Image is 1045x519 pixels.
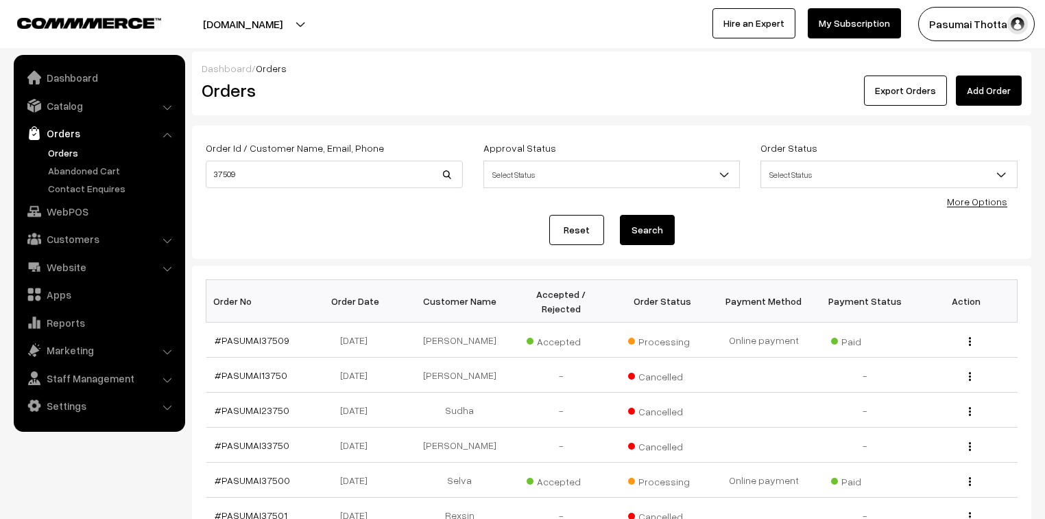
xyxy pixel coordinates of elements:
span: Paid [831,471,900,489]
span: Accepted [527,471,595,489]
a: Contact Enquires [45,181,180,196]
img: Menu [969,407,971,416]
th: Customer Name [409,280,510,323]
input: Order Id / Customer Name / Customer Email / Customer Phone [206,161,463,188]
th: Order No [206,280,308,323]
span: Processing [628,471,697,489]
span: Accepted [527,331,595,349]
td: - [815,393,916,428]
th: Payment Method [713,280,815,323]
span: Select Status [484,163,740,187]
a: #PASUMAI33750 [215,439,289,451]
td: - [510,393,612,428]
a: Dashboard [17,65,180,90]
a: Hire an Expert [712,8,795,38]
span: Cancelled [628,366,697,384]
span: Select Status [761,163,1017,187]
td: [DATE] [307,428,409,463]
td: - [510,358,612,393]
th: Action [916,280,1018,323]
span: Select Status [760,161,1018,188]
button: [DOMAIN_NAME] [155,7,331,41]
a: Settings [17,393,180,418]
td: Online payment [713,463,815,498]
td: [DATE] [307,463,409,498]
h2: Orders [202,80,461,101]
th: Order Status [612,280,713,323]
td: Sudha [409,393,510,428]
a: Apps [17,282,180,307]
a: My Subscription [808,8,901,38]
td: - [815,358,916,393]
a: Website [17,255,180,279]
td: - [510,428,612,463]
button: Pasumai Thotta… [918,7,1035,41]
img: Menu [969,372,971,381]
span: Paid [831,331,900,349]
a: #PASUMAI37500 [215,474,290,486]
label: Order Status [760,141,817,155]
a: Catalog [17,93,180,118]
a: Reports [17,310,180,335]
a: Dashboard [202,62,252,74]
div: / [202,61,1022,76]
a: #PASUMAI13750 [215,369,287,381]
span: Cancelled [628,401,697,419]
td: [DATE] [307,393,409,428]
a: Reset [549,215,604,245]
span: Orders [256,62,287,74]
a: Orders [45,146,180,160]
td: Selva [409,463,510,498]
td: [DATE] [307,358,409,393]
a: WebPOS [17,199,180,224]
a: Marketing [17,338,180,362]
td: Online payment [713,323,815,358]
img: Menu [969,442,971,451]
span: Cancelled [628,436,697,454]
img: Menu [969,477,971,486]
a: #PASUMAI23750 [215,404,289,416]
td: - [815,428,916,463]
label: Approval Status [483,141,556,155]
span: Processing [628,331,697,349]
a: Orders [17,121,180,146]
a: Abandoned Cart [45,163,180,178]
td: [PERSON_NAME] [409,428,510,463]
img: Menu [969,337,971,346]
a: Add Order [956,76,1022,106]
a: COMMMERCE [17,14,137,30]
img: COMMMERCE [17,18,161,28]
a: More Options [947,196,1007,207]
td: [PERSON_NAME] [409,358,510,393]
span: Select Status [483,161,741,188]
th: Accepted / Rejected [510,280,612,323]
td: [PERSON_NAME] [409,323,510,358]
button: Search [620,215,675,245]
button: Export Orders [864,76,947,106]
a: #PASUMAI37509 [215,334,289,346]
a: Customers [17,227,180,251]
th: Order Date [307,280,409,323]
img: user [1007,14,1028,34]
a: Staff Management [17,366,180,391]
th: Payment Status [815,280,916,323]
td: [DATE] [307,323,409,358]
label: Order Id / Customer Name, Email, Phone [206,141,384,155]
